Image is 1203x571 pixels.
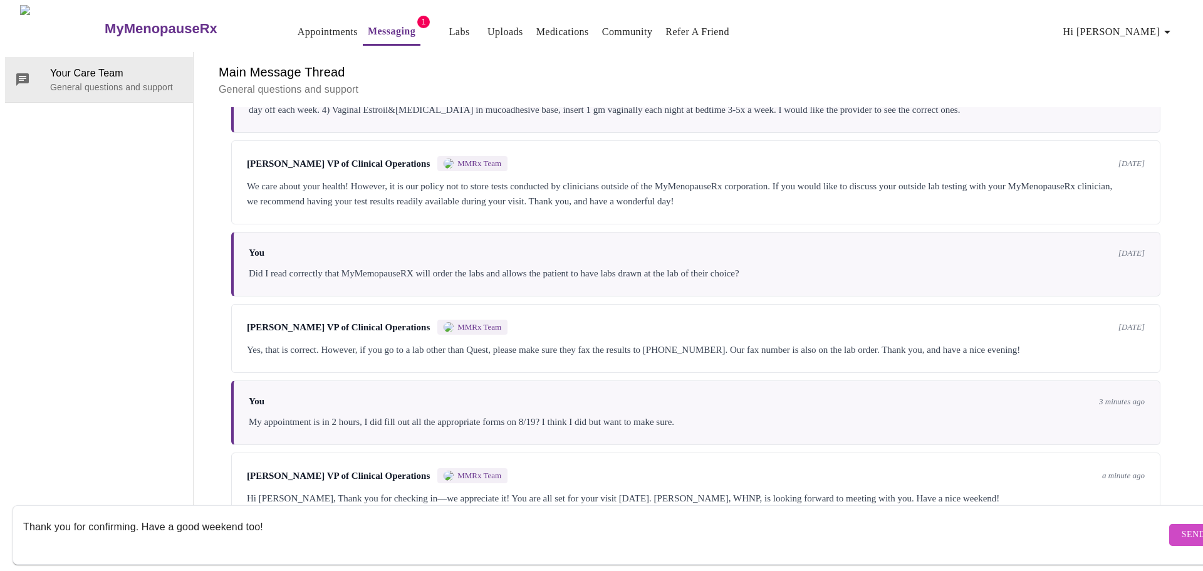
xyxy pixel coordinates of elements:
div: Your Care TeamGeneral questions and support [5,57,193,102]
div: Did I read correctly that MyMemopauseRX will order the labs and allows the patient to have labs d... [249,266,1145,281]
span: [DATE] [1118,159,1145,169]
a: Labs [449,23,470,41]
span: [DATE] [1118,248,1145,258]
div: My appointment is in 2 hours, I did fill out all the appropriate forms on 8/19? I think I did but... [249,414,1145,429]
button: Appointments [293,19,363,45]
a: Community [602,23,653,41]
span: 1 [417,16,430,28]
img: MMRX [444,322,454,332]
span: [PERSON_NAME] VP of Clinical Operations [247,322,430,333]
span: MMRx Team [457,159,501,169]
button: Refer a Friend [660,19,734,45]
a: MyMenopauseRx [103,7,268,51]
img: MyMenopauseRx Logo [20,5,103,52]
span: 3 minutes ago [1099,397,1145,407]
span: Your Care Team [50,66,183,81]
span: a minute ago [1102,471,1145,481]
a: Medications [536,23,589,41]
span: [DATE] [1118,322,1145,332]
span: MMRx Team [457,322,501,332]
button: Community [597,19,658,45]
p: General questions and support [50,81,183,93]
span: [PERSON_NAME] VP of Clinical Operations [247,159,430,169]
span: Hi [PERSON_NAME] [1063,23,1175,41]
div: Yes, that is correct. However, if you go to a lab other than Quest, please make sure they fax the... [247,342,1145,357]
img: MMRX [444,159,454,169]
p: General questions and support [219,82,1173,97]
span: MMRx Team [457,471,501,481]
a: Appointments [298,23,358,41]
a: Uploads [487,23,523,41]
h6: Main Message Thread [219,62,1173,82]
textarea: Send a message about your appointment [23,515,1166,555]
button: Labs [439,19,479,45]
a: Refer a Friend [665,23,729,41]
button: Messaging [363,19,420,46]
h3: MyMenopauseRx [105,21,217,37]
img: MMRX [444,471,454,481]
span: [PERSON_NAME] VP of Clinical Operations [247,471,430,481]
span: You [249,248,264,258]
button: Medications [531,19,594,45]
div: We care about your health! However, it is our policy not to store tests conducted by clinicians o... [247,179,1145,209]
span: You [249,396,264,407]
button: Uploads [482,19,528,45]
div: Hi [PERSON_NAME], Thank you for checking in—we appreciate it! You are all set for your visit [DAT... [247,491,1145,506]
a: Messaging [368,23,415,40]
button: Hi [PERSON_NAME] [1058,19,1180,45]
